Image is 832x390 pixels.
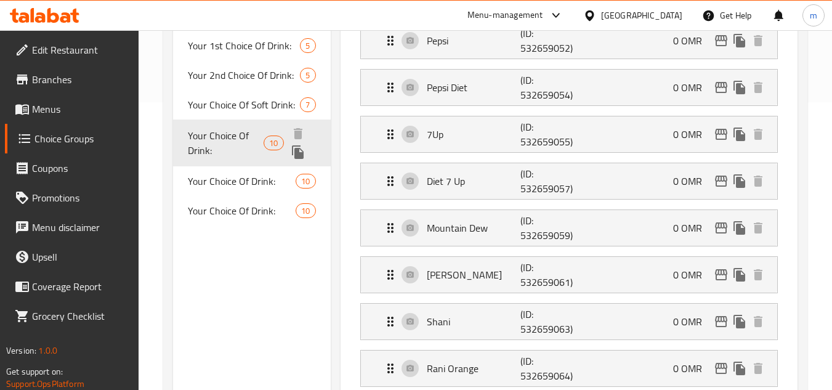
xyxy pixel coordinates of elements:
a: Coupons [5,153,139,183]
div: Expand [361,23,777,59]
p: (ID: 532659059) [520,213,583,243]
span: Menus [32,102,129,116]
span: 10 [264,137,283,149]
button: delete [749,312,767,331]
p: Mountain Dew [427,221,521,235]
p: 0 OMR [673,314,712,329]
span: Coupons [32,161,129,176]
div: Choices [264,136,283,150]
a: Choice Groups [5,124,139,153]
span: 5 [301,40,315,52]
span: 1.0.0 [38,343,57,359]
span: Promotions [32,190,129,205]
span: Menu disclaimer [32,220,129,235]
li: Expand [350,158,788,205]
a: Menu disclaimer [5,213,139,242]
a: Edit Restaurant [5,35,139,65]
div: Expand [361,351,777,386]
div: Expand [361,116,777,152]
div: Your 2nd Choice Of Drink:5 [173,60,330,90]
a: Upsell [5,242,139,272]
span: Upsell [32,250,129,264]
div: Expand [361,163,777,199]
div: Choices [300,38,315,53]
div: Your Choice Of Drink:10deleteduplicate [173,120,330,166]
span: 5 [301,70,315,81]
span: 10 [296,205,315,217]
span: Your 2nd Choice Of Drink: [188,68,300,83]
span: Your Choice Of Drink: [188,203,296,218]
button: edit [712,78,730,97]
button: duplicate [289,143,307,161]
span: Your 1st Choice Of Drink: [188,38,300,53]
button: duplicate [730,172,749,190]
span: Edit Restaurant [32,43,129,57]
button: delete [749,172,767,190]
div: Your 1st Choice Of Drink:5 [173,31,330,60]
span: Coverage Report [32,279,129,294]
div: Menu-management [467,8,543,23]
span: Your Choice Of Soft Drink: [188,97,300,112]
button: duplicate [730,78,749,97]
button: edit [712,266,730,284]
div: Choices [300,68,315,83]
li: Expand [350,111,788,158]
span: 7 [301,99,315,111]
p: 0 OMR [673,267,712,282]
div: Expand [361,70,777,105]
button: duplicate [730,219,749,237]
button: delete [749,125,767,144]
li: Expand [350,64,788,111]
p: 0 OMR [673,361,712,376]
p: Pepsi [427,33,521,48]
p: 0 OMR [673,127,712,142]
div: Your Choice Of Drink:10 [173,196,330,225]
button: delete [749,78,767,97]
li: Expand [350,298,788,345]
p: (ID: 532659055) [520,120,583,149]
p: Shani [427,314,521,329]
button: edit [712,31,730,50]
button: edit [712,219,730,237]
button: edit [712,359,730,378]
p: Diet 7 Up [427,174,521,189]
span: Grocery Checklist [32,309,129,323]
span: 10 [296,176,315,187]
p: (ID: 532659063) [520,307,583,336]
span: Your Choice Of Drink: [188,174,296,189]
button: duplicate [730,31,749,50]
button: duplicate [730,266,749,284]
p: 7Up [427,127,521,142]
button: duplicate [730,312,749,331]
span: Branches [32,72,129,87]
button: duplicate [730,125,749,144]
button: delete [749,31,767,50]
div: [GEOGRAPHIC_DATA] [601,9,682,22]
div: Your Choice Of Soft Drink:7 [173,90,330,120]
li: Expand [350,251,788,298]
a: Promotions [5,183,139,213]
button: edit [712,125,730,144]
span: Choice Groups [34,131,129,146]
button: delete [289,124,307,143]
p: 0 OMR [673,221,712,235]
div: Expand [361,257,777,293]
li: Expand [350,205,788,251]
a: Branches [5,65,139,94]
button: edit [712,312,730,331]
p: (ID: 532659054) [520,73,583,102]
p: (ID: 532659064) [520,354,583,383]
span: Get support on: [6,364,63,380]
p: (ID: 532659061) [520,260,583,290]
a: Grocery Checklist [5,301,139,331]
p: 0 OMR [673,33,712,48]
div: Choices [300,97,315,112]
button: delete [749,219,767,237]
span: Version: [6,343,36,359]
a: Menus [5,94,139,124]
button: delete [749,359,767,378]
div: Expand [361,210,777,246]
button: duplicate [730,359,749,378]
button: delete [749,266,767,284]
span: Your Choice Of Drink: [188,128,264,158]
